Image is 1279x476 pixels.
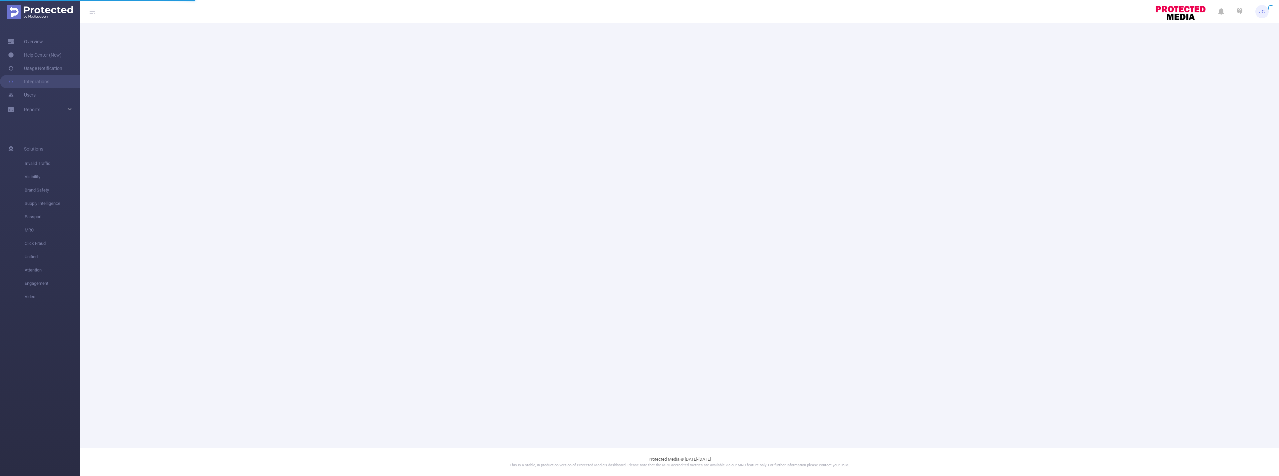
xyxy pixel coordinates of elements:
a: Users [8,88,36,102]
span: Solutions [24,142,43,156]
span: Passport [25,210,80,224]
footer: Protected Media © [DATE]-[DATE] [80,448,1279,476]
span: Unified [25,250,80,263]
span: Brand Safety [25,184,80,197]
span: Invalid Traffic [25,157,80,170]
span: JG [1259,5,1265,18]
a: Reports [24,103,40,116]
span: Engagement [25,277,80,290]
span: Visibility [25,170,80,184]
a: Help Center (New) [8,48,62,62]
p: This is a stable, in production version of Protected Media's dashboard. Please note that the MRC ... [97,463,1262,468]
img: Protected Media [7,5,73,19]
span: MRC [25,224,80,237]
span: Video [25,290,80,303]
a: Usage Notification [8,62,62,75]
span: Supply Intelligence [25,197,80,210]
span: Click Fraud [25,237,80,250]
a: Overview [8,35,43,48]
span: Reports [24,107,40,112]
a: Integrations [8,75,49,88]
span: Attention [25,263,80,277]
